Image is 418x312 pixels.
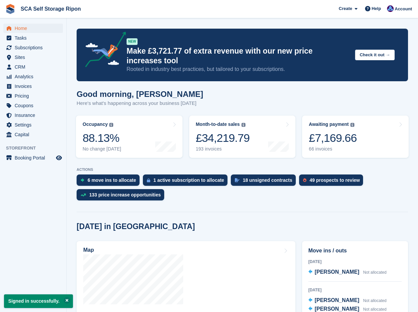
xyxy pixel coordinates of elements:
[3,101,63,110] a: menu
[3,43,63,52] a: menu
[83,131,121,145] div: 88.13%
[15,33,55,43] span: Tasks
[3,53,63,62] a: menu
[15,101,55,110] span: Coupons
[109,123,113,127] img: icon-info-grey-7440780725fd019a000dd9b08b2336e03edf1995a4989e88bcd33f0948082b44.svg
[308,287,402,293] div: [DATE]
[315,269,359,275] span: [PERSON_NAME]
[6,145,66,152] span: Storefront
[395,6,412,12] span: Account
[3,33,63,43] a: menu
[299,174,367,189] a: 49 prospects to review
[363,298,386,303] span: Not allocated
[77,222,195,231] h2: [DATE] in [GEOGRAPHIC_DATA]
[350,123,354,127] img: icon-info-grey-7440780725fd019a000dd9b08b2336e03edf1995a4989e88bcd33f0948082b44.svg
[15,130,55,139] span: Capital
[4,294,73,308] p: Signed in successfully.
[3,24,63,33] a: menu
[3,130,63,139] a: menu
[154,177,224,183] div: 1 active subscription to allocate
[15,72,55,81] span: Analytics
[83,247,94,253] h2: Map
[308,268,387,277] a: [PERSON_NAME] Not allocated
[372,5,381,12] span: Help
[127,66,350,73] p: Rooted in industry best practices, but tailored to your subscriptions.
[363,307,386,312] span: Not allocated
[309,146,357,152] div: 66 invoices
[196,122,240,127] div: Month-to-date sales
[81,193,86,196] img: price_increase_opportunities-93ffe204e8149a01c8c9dc8f82e8f89637d9d84a8eef4429ea346261dce0b2c0.svg
[3,62,63,72] a: menu
[143,174,231,189] a: 1 active subscription to allocate
[387,5,394,12] img: Sarah Race
[355,50,395,61] button: Check it out →
[15,24,55,33] span: Home
[309,122,349,127] div: Awaiting payment
[76,116,183,158] a: Occupancy 88.13% No change [DATE]
[15,62,55,72] span: CRM
[310,177,360,183] div: 49 prospects to review
[3,91,63,101] a: menu
[15,82,55,91] span: Invoices
[308,259,402,265] div: [DATE]
[15,153,55,162] span: Booking Portal
[15,53,55,62] span: Sites
[80,32,126,70] img: price-adjustments-announcement-icon-8257ccfd72463d97f412b2fc003d46551f7dbcb40ab6d574587a9cd5c0d94...
[127,38,138,45] div: NEW
[55,154,63,162] a: Preview store
[189,116,296,158] a: Month-to-date sales £34,219.79 193 invoices
[196,146,250,152] div: 193 invoices
[235,178,239,182] img: contract_signature_icon-13c848040528278c33f63329250d36e43548de30e8caae1d1a13099fd9432cc5.svg
[5,4,15,14] img: stora-icon-8386f47178a22dfd0bd8f6a31ec36ba5ce8667c1dd55bd0f319d3a0aa187defe.svg
[308,296,387,305] a: [PERSON_NAME] Not allocated
[77,174,143,189] a: 6 move ins to allocate
[3,82,63,91] a: menu
[3,72,63,81] a: menu
[315,306,359,312] span: [PERSON_NAME]
[81,178,84,182] img: move_ins_to_allocate_icon-fdf77a2bb77ea45bf5b3d319d69a93e2d87916cf1d5bf7949dd705db3b84f3ca.svg
[231,174,299,189] a: 18 unsigned contracts
[243,177,292,183] div: 18 unsigned contracts
[15,91,55,101] span: Pricing
[302,116,409,158] a: Awaiting payment £7,169.66 66 invoices
[147,178,150,182] img: active_subscription_to_allocate_icon-d502201f5373d7db506a760aba3b589e785aa758c864c3986d89f69b8ff3...
[77,90,203,99] h1: Good morning, [PERSON_NAME]
[15,120,55,130] span: Settings
[77,167,408,172] p: ACTIONS
[83,146,121,152] div: No change [DATE]
[83,122,108,127] div: Occupancy
[196,131,250,145] div: £34,219.79
[339,5,352,12] span: Create
[3,111,63,120] a: menu
[315,297,359,303] span: [PERSON_NAME]
[88,177,136,183] div: 6 move ins to allocate
[77,100,203,107] p: Here's what's happening across your business [DATE]
[89,192,161,197] div: 133 price increase opportunities
[303,178,306,182] img: prospect-51fa495bee0391a8d652442698ab0144808aea92771e9ea1ae160a38d050c398.svg
[363,270,386,275] span: Not allocated
[241,123,245,127] img: icon-info-grey-7440780725fd019a000dd9b08b2336e03edf1995a4989e88bcd33f0948082b44.svg
[77,189,168,204] a: 133 price increase opportunities
[309,131,357,145] div: £7,169.66
[308,247,402,255] h2: Move ins / outs
[15,43,55,52] span: Subscriptions
[18,3,84,14] a: SCA Self Storage Ripon
[127,46,350,66] p: Make £3,721.77 of extra revenue with our new price increases tool
[3,153,63,162] a: menu
[3,120,63,130] a: menu
[15,111,55,120] span: Insurance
